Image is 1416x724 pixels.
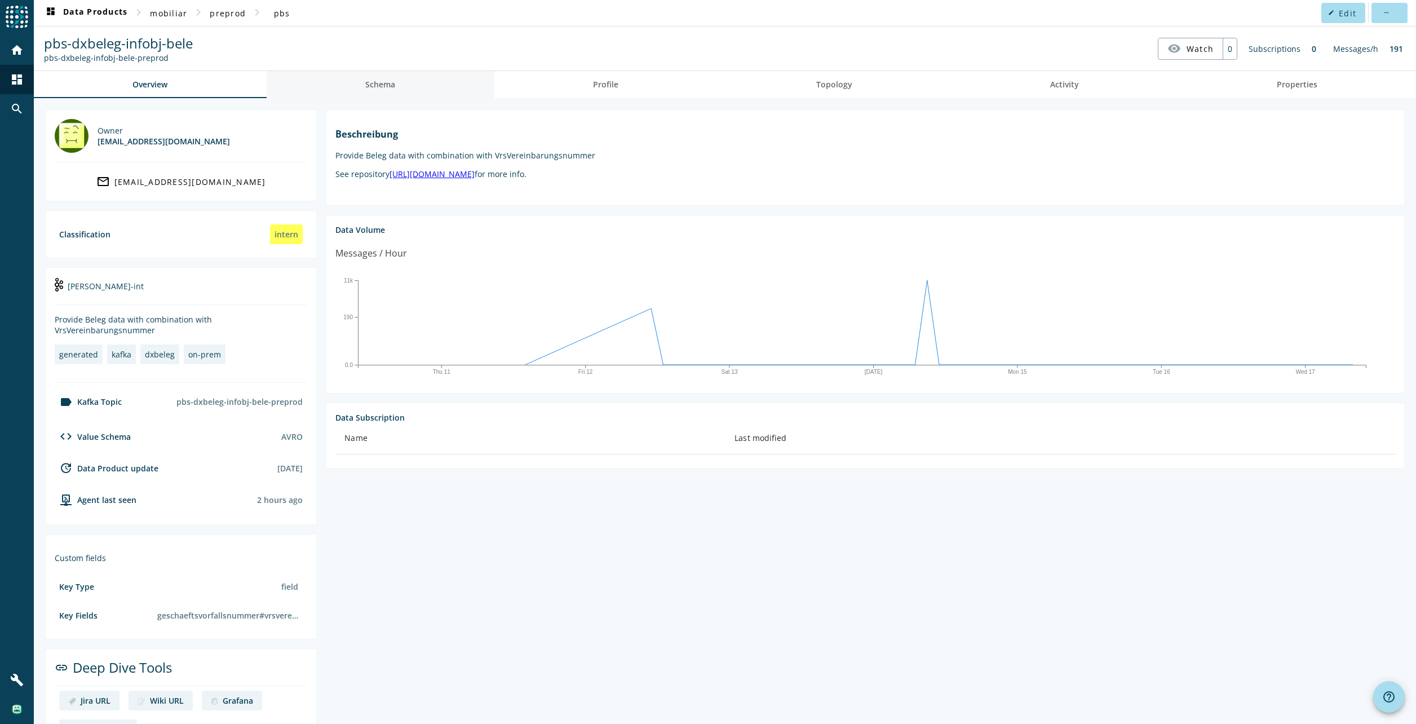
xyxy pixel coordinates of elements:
[55,493,136,506] div: agent-env-preprod
[188,349,221,360] div: on-prem
[578,369,593,375] text: Fri 12
[277,463,303,474] div: [DATE]
[1339,8,1356,19] span: Edit
[264,3,300,23] button: pbs
[55,314,307,335] div: Provide Beleg data with combination with VrsVereinbarungsnummer
[335,423,725,454] th: Name
[55,119,88,153] img: mbx_301610@mobi.ch
[132,6,145,19] mat-icon: chevron_right
[210,8,246,19] span: preprod
[112,349,131,360] div: kafka
[1328,10,1334,16] mat-icon: edit
[98,136,230,147] div: [EMAIL_ADDRESS][DOMAIN_NAME]
[281,431,303,442] div: AVRO
[59,581,94,592] div: Key Type
[192,6,205,19] mat-icon: chevron_right
[1008,369,1028,375] text: Mon 15
[10,43,24,57] mat-icon: home
[145,349,175,360] div: dxbeleg
[153,606,303,625] div: geschaeftsvorfallsnummer#vrsvereinbarungsnummer
[593,81,618,89] span: Profile
[335,150,1395,161] p: Provide Beleg data with combination with VrsVereinbarungsnummer
[44,6,127,20] span: Data Products
[211,697,218,705] img: deep dive image
[59,691,120,710] a: deep dive imageJira URL
[150,695,184,706] div: Wiki URL
[96,175,110,188] mat-icon: mail_outline
[55,171,307,192] a: [EMAIL_ADDRESS][DOMAIN_NAME]
[725,423,1395,454] th: Last modified
[172,392,307,412] div: pbs-dxbeleg-infobj-bele-preprod
[1243,38,1306,60] div: Subscriptions
[257,495,303,505] div: Agents typically reports every 15min to 1h
[114,176,266,187] div: [EMAIL_ADDRESS][DOMAIN_NAME]
[98,125,230,136] div: Owner
[1382,690,1396,704] mat-icon: help_outline
[433,369,451,375] text: Thu 11
[270,224,303,244] div: intern
[365,81,395,89] span: Schema
[55,278,63,292] img: kafka-int
[129,691,193,710] a: deep dive imageWiki URL
[59,461,73,475] mat-icon: update
[344,314,353,320] text: 190
[202,691,262,710] a: deep dive imageGrafana
[722,369,738,375] text: Sat 13
[1167,42,1181,55] mat-icon: visibility
[344,277,353,284] text: 11k
[1327,38,1384,60] div: Messages/h
[345,361,353,368] text: 0.0
[1306,38,1322,60] div: 0
[1153,369,1170,375] text: Tue 16
[10,102,24,116] mat-icon: search
[55,277,307,305] div: [PERSON_NAME]-int
[138,697,145,705] img: deep dive image
[11,704,23,715] img: 2328aa3c191fe0367592daf632b78e99
[59,430,73,443] mat-icon: code
[1158,38,1223,59] button: Watch
[205,3,250,23] button: preprod
[55,553,307,563] div: Custom fields
[1296,369,1316,375] text: Wed 17
[55,430,131,443] div: Value Schema
[250,6,264,19] mat-icon: chevron_right
[55,395,122,409] div: Kafka Topic
[59,229,110,240] div: Classification
[55,661,68,674] mat-icon: link
[335,128,1395,140] h1: Beschreibung
[223,695,253,706] div: Grafana
[55,658,307,686] div: Deep Dive Tools
[150,8,187,19] span: mobiliar
[44,6,57,20] mat-icon: dashboard
[1223,38,1237,59] div: 0
[335,169,1395,179] p: See repository for more info.
[1050,81,1079,89] span: Activity
[59,349,98,360] div: generated
[1321,3,1365,23] button: Edit
[335,412,1395,423] div: Data Subscription
[1277,81,1317,89] span: Properties
[390,169,475,179] a: [URL][DOMAIN_NAME]
[44,34,193,52] span: pbs-dxbeleg-infobj-bele
[335,224,1395,235] div: Data Volume
[10,73,24,86] mat-icon: dashboard
[44,52,193,63] div: Kafka Topic: pbs-dxbeleg-infobj-bele-preprod
[55,461,158,475] div: Data Product update
[10,673,24,687] mat-icon: build
[39,3,132,23] button: Data Products
[277,577,303,597] div: field
[81,695,110,706] div: Jira URL
[6,6,28,28] img: spoud-logo.svg
[132,81,167,89] span: Overview
[816,81,852,89] span: Topology
[1384,38,1409,60] div: 191
[59,610,98,621] div: Key Fields
[145,3,192,23] button: mobiliar
[68,697,76,705] img: deep dive image
[59,395,73,409] mat-icon: label
[335,246,407,261] div: Messages / Hour
[274,8,290,19] span: pbs
[865,369,883,375] text: [DATE]
[1383,10,1389,16] mat-icon: more_horiz
[1187,39,1214,59] span: Watch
